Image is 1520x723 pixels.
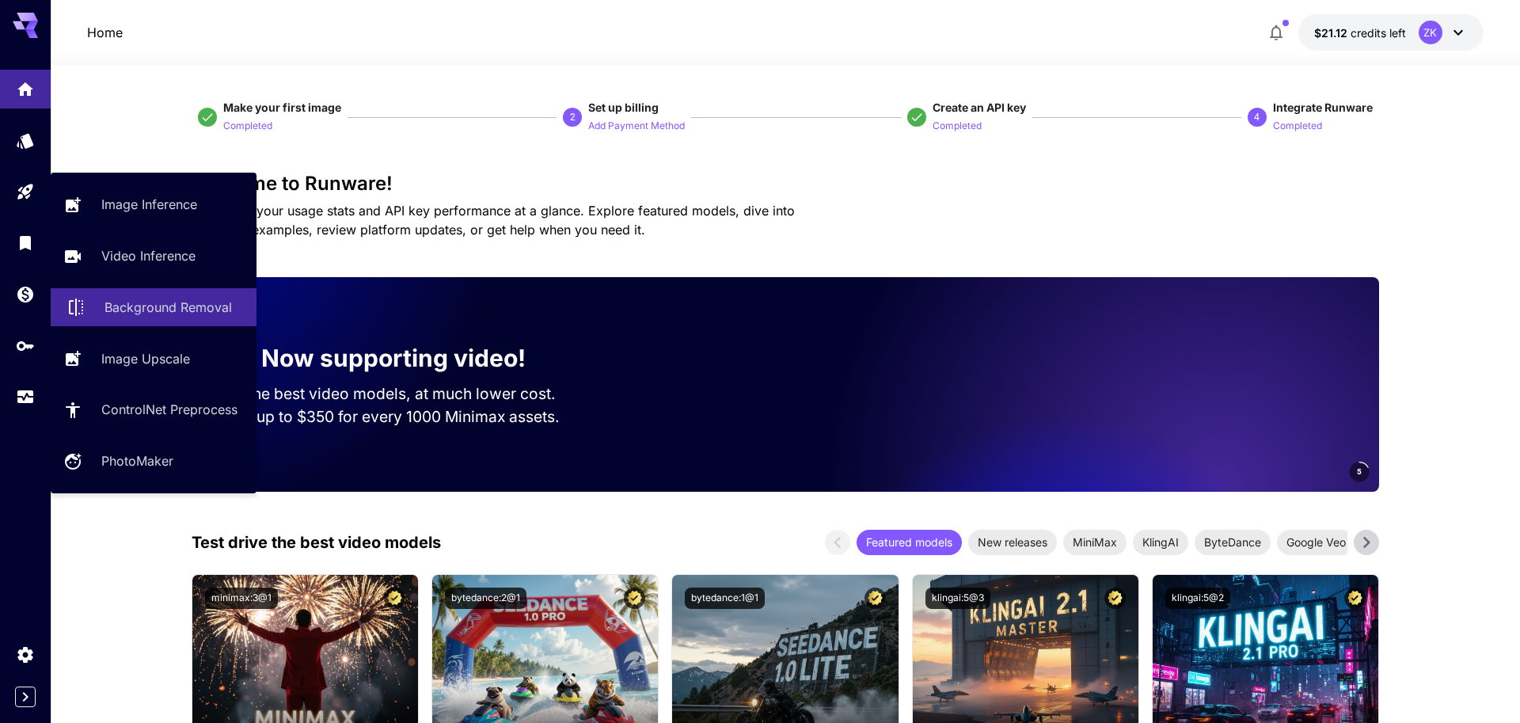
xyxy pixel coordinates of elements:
div: API Keys [16,336,35,356]
button: bytedance:1@1 [685,588,765,609]
button: minimax:3@1 [205,588,278,609]
p: Completed [223,119,272,134]
div: Home [16,79,35,99]
div: Usage [16,387,35,407]
span: MiniMax [1063,534,1127,550]
p: Home [87,23,123,42]
div: Playground [16,182,35,202]
span: Integrate Runware [1273,101,1373,114]
p: Image Upscale [101,349,190,368]
p: Completed [1273,119,1322,134]
button: Certified Model – Vetted for best performance and includes a commercial license. [864,588,886,609]
p: Video Inference [101,246,196,265]
button: Certified Model – Vetted for best performance and includes a commercial license. [1104,588,1126,609]
span: ByteDance [1195,534,1271,550]
button: Certified Model – Vetted for best performance and includes a commercial license. [624,588,645,609]
p: 4 [1254,110,1260,124]
div: ZK [1419,21,1442,44]
a: Background Removal [51,288,256,327]
button: bytedance:2@1 [445,588,526,609]
p: Save up to $350 for every 1000 Minimax assets. [217,405,586,428]
p: 2 [570,110,576,124]
p: PhotoMaker [101,451,173,470]
button: Certified Model – Vetted for best performance and includes a commercial license. [384,588,405,609]
span: Set up billing [588,101,659,114]
span: Google Veo [1277,534,1355,550]
nav: breadcrumb [87,23,123,42]
span: KlingAI [1133,534,1188,550]
button: klingai:5@3 [925,588,990,609]
span: Check out your usage stats and API key performance at a glance. Explore featured models, dive int... [192,203,795,238]
p: Completed [933,119,982,134]
span: Create an API key [933,101,1026,114]
p: Image Inference [101,195,197,214]
h3: Welcome to Runware! [192,173,1379,195]
div: Library [16,233,35,253]
button: $21.11582 [1298,14,1484,51]
a: Image Upscale [51,339,256,378]
span: 5 [1357,466,1362,478]
a: ControlNet Preprocess [51,390,256,429]
span: Featured models [857,534,962,550]
span: $21.12 [1314,26,1351,40]
div: Wallet [16,284,35,304]
span: Make your first image [223,101,341,114]
p: Add Payment Method [588,119,685,134]
span: New releases [968,534,1057,550]
p: Background Removal [104,298,232,317]
div: $21.11582 [1314,25,1406,41]
a: PhotoMaker [51,442,256,481]
p: ControlNet Preprocess [101,400,237,419]
a: Video Inference [51,237,256,276]
button: Certified Model – Vetted for best performance and includes a commercial license. [1344,588,1366,609]
p: Now supporting video! [261,341,526,376]
span: credits left [1351,26,1406,40]
div: Settings [16,645,35,664]
div: Models [16,131,35,150]
a: Image Inference [51,185,256,224]
p: Test drive the best video models [192,531,441,554]
button: Expand sidebar [15,687,36,707]
button: klingai:5@2 [1165,588,1230,609]
p: Run the best video models, at much lower cost. [217,382,586,405]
